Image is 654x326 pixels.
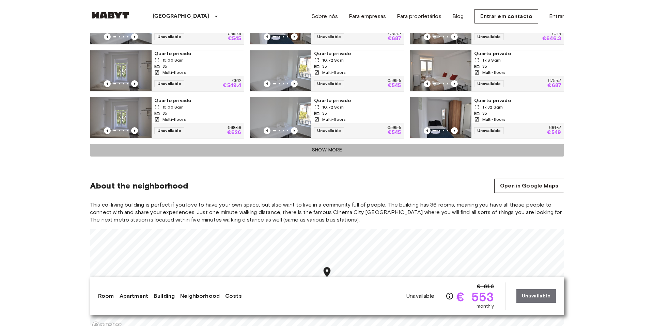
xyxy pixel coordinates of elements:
button: Previous image [131,33,138,40]
a: Open in Google Maps [494,179,564,193]
p: €687 [388,36,401,42]
img: Habyt [90,12,131,19]
span: 17.8 Sqm [482,57,501,63]
p: €688.6 [228,126,242,130]
button: Previous image [291,80,298,87]
a: Blog [452,12,464,20]
span: Unavailable [474,80,504,87]
span: 15.66 Sqm [162,57,184,63]
span: About the neighborhood [90,181,188,191]
span: € 616 [477,282,494,291]
a: Apartment [120,292,148,300]
button: Previous image [104,33,111,40]
a: Entrar [549,12,564,20]
p: €549 [547,130,561,135]
p: €687 [547,83,561,88]
img: Marketing picture of unit PT-17-010-001-29H [90,50,152,91]
a: Marketing picture of unit PT-17-010-001-25HPrevious imagePrevious imageQuarto privado15.66 Sqm35M... [90,97,244,138]
img: Marketing picture of unit PT-17-010-001-26H [410,50,471,91]
a: Marketing picture of unit PT-17-010-001-23HPrevious imagePrevious imageQuarto privado17.32 Sqm35M... [410,97,564,138]
a: Marketing picture of unit PT-17-010-001-28HPrevious imagePrevious imageQuarto privado10.72 Sqm35M... [250,50,404,92]
span: 10.72 Sqm [322,104,343,110]
button: Previous image [104,127,111,134]
button: Previous image [451,33,458,40]
button: Previous image [131,127,138,134]
p: €599.5 [387,79,401,83]
span: Unavailable [314,33,344,40]
button: Previous image [424,80,431,87]
button: Previous image [424,127,431,134]
span: Quarto privado [154,50,241,57]
button: Previous image [291,33,298,40]
div: Map marker [321,266,333,280]
button: Previous image [424,33,431,40]
p: €599.5 [387,126,401,130]
p: €646.3 [542,36,561,42]
span: Unavailable [154,80,184,87]
button: Previous image [131,80,138,87]
p: [GEOGRAPHIC_DATA] [153,12,209,20]
span: Unavailable [314,80,344,87]
span: 15.66 Sqm [162,104,184,110]
span: Unavailable [154,33,184,40]
span: Unavailable [314,127,344,134]
a: Room [98,292,114,300]
span: Multi-floors [482,69,506,76]
span: 35 [322,110,327,116]
button: Previous image [264,127,270,134]
span: 35 [482,110,487,116]
img: Marketing picture of unit PT-17-010-001-23H [410,97,471,138]
span: Quarto privado [314,97,401,104]
a: Building [154,292,175,300]
span: 35 [322,63,327,69]
p: €612 [232,79,241,83]
a: Costs [225,292,242,300]
button: Previous image [104,80,111,87]
span: monthly [477,303,494,310]
span: Quarto privado [474,97,561,104]
span: This co-living building is perfect if you love to have your own space, but also want to live in a... [90,201,564,224]
a: Para proprietários [397,12,441,20]
span: Unavailable [406,292,434,300]
p: €549.4 [223,83,241,88]
button: Show more [90,144,564,157]
a: Sobre nós [311,12,338,20]
span: Multi-floors [482,116,506,123]
a: Para empresas [349,12,386,20]
span: 35 [162,110,167,116]
span: Unavailable [154,127,184,134]
span: Unavailable [474,127,504,134]
span: Unavailable [474,33,504,40]
p: €599.5 [228,32,242,36]
p: €545 [228,36,242,42]
a: Marketing picture of unit PT-17-010-001-24HPrevious imagePrevious imageQuarto privado10.72 Sqm35M... [250,97,404,138]
span: Quarto privado [154,97,241,104]
img: Marketing picture of unit PT-17-010-001-28H [250,50,311,91]
span: Multi-floors [162,116,186,123]
span: 35 [162,63,167,69]
p: €545 [388,83,401,88]
span: Quarto privado [314,50,401,57]
span: Multi-floors [322,116,346,123]
button: Previous image [291,127,298,134]
p: €545 [388,130,401,135]
p: €755.7 [388,32,401,36]
p: €755.7 [548,79,561,83]
span: Multi-floors [162,69,186,76]
p: €715 [552,32,561,36]
p: €617.7 [549,126,561,130]
a: Neighborhood [180,292,220,300]
button: Previous image [451,80,458,87]
button: Previous image [451,127,458,134]
button: Previous image [264,80,270,87]
span: Quarto privado [474,50,561,57]
a: Marketing picture of unit PT-17-010-001-29HPrevious imagePrevious imageQuarto privado15.66 Sqm35M... [90,50,244,92]
span: 10.72 Sqm [322,57,343,63]
button: Previous image [264,33,270,40]
span: € 553 [456,291,494,303]
span: 17.32 Sqm [482,104,503,110]
p: €626 [227,130,242,135]
img: Marketing picture of unit PT-17-010-001-24H [250,97,311,138]
a: Marketing picture of unit PT-17-010-001-26HPrevious imagePrevious imageQuarto privado17.8 Sqm35Mu... [410,50,564,92]
span: 35 [482,63,487,69]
